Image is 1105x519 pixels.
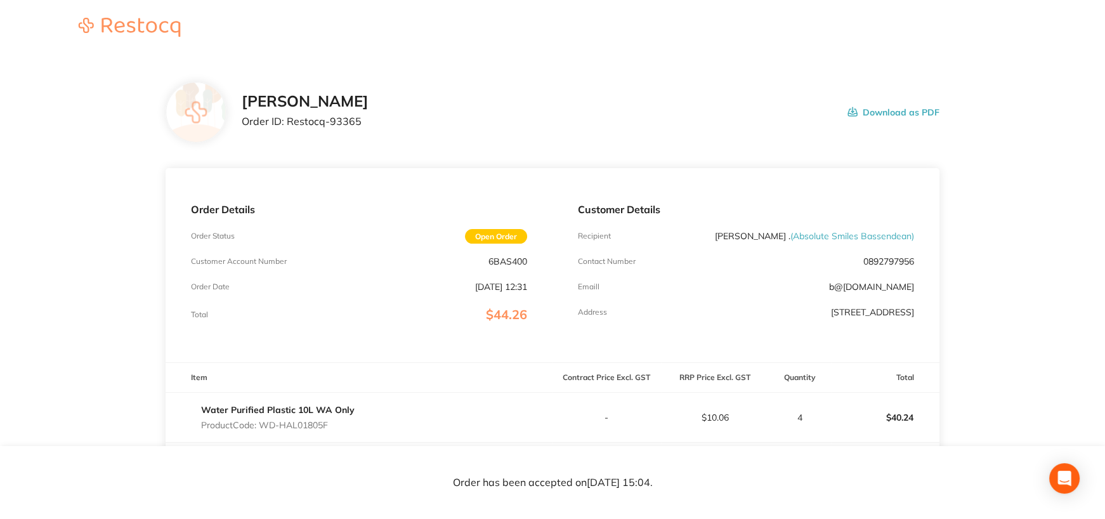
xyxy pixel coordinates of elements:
[715,231,914,241] p: [PERSON_NAME] .
[191,257,287,266] p: Customer Account Number
[201,420,355,430] p: Product Code: WD-HAL01805F
[488,256,527,266] p: 6BAS400
[578,204,914,215] p: Customer Details
[465,229,527,244] span: Open Order
[769,412,830,423] p: 4
[191,232,235,240] p: Order Status
[661,363,769,393] th: RRP Price Excl. GST
[662,412,769,423] p: $10.06
[191,310,208,319] p: Total
[832,402,939,433] p: $40.24
[453,477,653,489] p: Order has been accepted on [DATE] 15:04 .
[578,257,636,266] p: Contact Number
[578,232,611,240] p: Recipient
[166,363,552,393] th: Item
[831,363,939,393] th: Total
[553,412,660,423] p: -
[242,115,369,127] p: Order ID: Restocq- 93365
[486,306,527,322] span: $44.26
[191,282,230,291] p: Order Date
[1049,463,1080,494] div: Open Intercom Messenger
[863,256,914,266] p: 0892797956
[831,307,914,317] p: [STREET_ADDRESS]
[847,93,939,132] button: Download as PDF
[769,363,831,393] th: Quantity
[578,282,599,291] p: Emaill
[552,363,661,393] th: Contract Price Excl. GST
[790,230,914,242] span: ( Absolute Smiles Bassendean )
[201,404,355,416] a: Water Purified Plastic 10L WA Only
[242,93,369,110] h2: [PERSON_NAME]
[191,204,527,215] p: Order Details
[66,18,193,39] a: Restocq logo
[829,281,914,292] a: b@[DOMAIN_NAME]
[475,282,527,292] p: [DATE] 12:31
[166,442,552,480] td: Message: -
[578,308,607,317] p: Address
[66,18,193,37] img: Restocq logo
